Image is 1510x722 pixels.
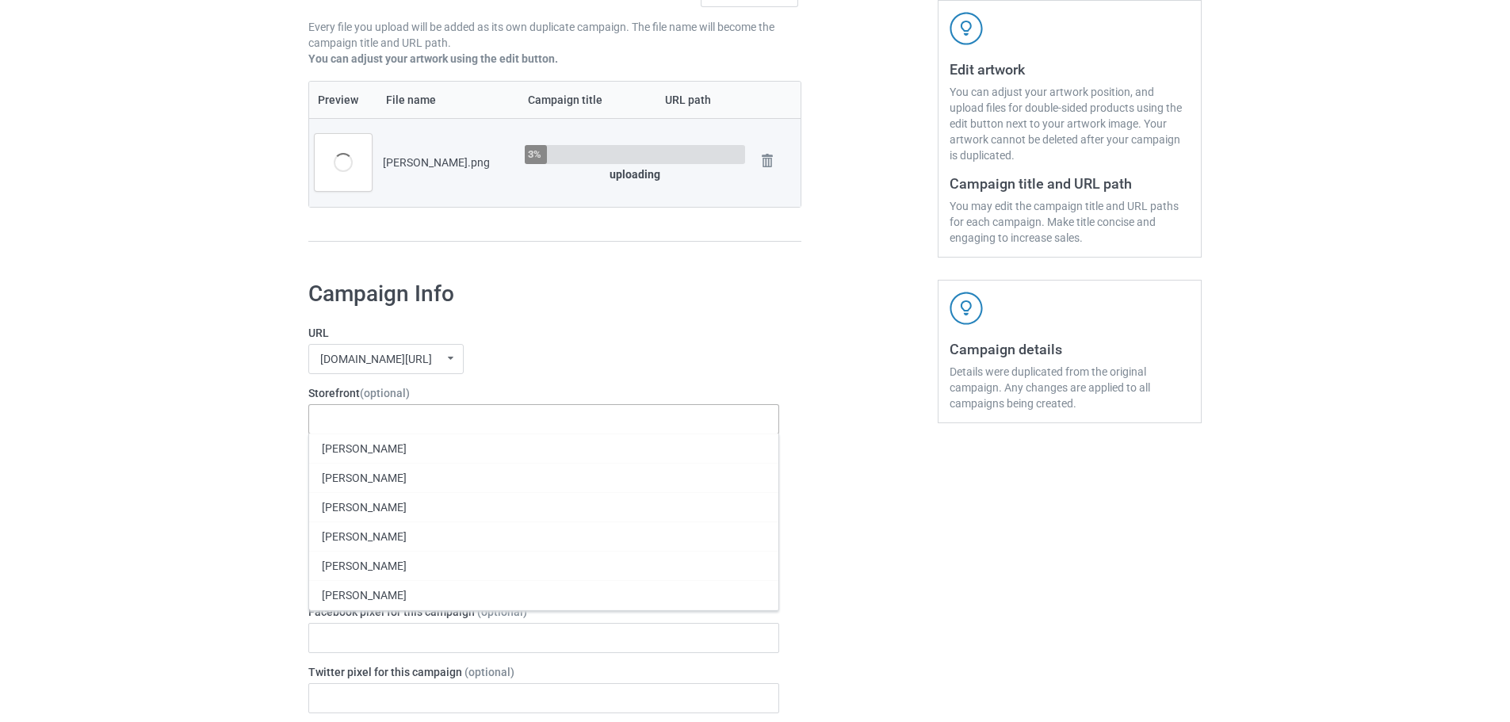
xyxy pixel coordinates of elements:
div: [PERSON_NAME] [309,492,778,521]
div: Details were duplicated from the original campaign. Any changes are applied to all campaigns bein... [950,364,1190,411]
label: Facebook pixel for this campaign [308,604,779,620]
label: URL [308,325,779,341]
span: (optional) [477,605,527,618]
div: uploading [525,166,745,182]
img: svg+xml;base64,PD94bWwgdmVyc2lvbj0iMS4wIiBlbmNvZGluZz0iVVRGLTgiPz4KPHN2ZyB3aWR0aD0iNDJweCIgaGVpZ2... [950,292,983,325]
img: svg+xml;base64,PD94bWwgdmVyc2lvbj0iMS4wIiBlbmNvZGluZz0iVVRGLTgiPz4KPHN2ZyB3aWR0aD0iNDJweCIgaGVpZ2... [950,12,983,45]
div: [PERSON_NAME] [309,434,778,463]
div: You may edit the campaign title and URL paths for each campaign. Make title concise and engaging ... [950,198,1190,246]
p: Every file you upload will be added as its own duplicate campaign. The file name will become the ... [308,19,801,51]
div: [PERSON_NAME] [309,521,778,551]
h3: Edit artwork [950,60,1190,78]
div: [PERSON_NAME].png [383,155,514,170]
h1: Campaign Info [308,280,779,308]
span: (optional) [360,387,410,399]
th: Campaign title [519,82,656,118]
img: svg+xml;base64,PD94bWwgdmVyc2lvbj0iMS4wIiBlbmNvZGluZz0iVVRGLTgiPz4KPHN2ZyB3aWR0aD0iMjhweCIgaGVpZ2... [756,150,778,172]
div: [DOMAIN_NAME][URL] [320,353,432,365]
div: [PERSON_NAME] [309,463,778,492]
div: [PERSON_NAME] [309,609,778,639]
label: Storefront [308,385,779,401]
div: [PERSON_NAME] [309,580,778,609]
b: You can adjust your artwork using the edit button. [308,52,558,65]
label: Twitter pixel for this campaign [308,664,779,680]
h3: Campaign title and URL path [950,174,1190,193]
div: You can adjust your artwork position, and upload files for double-sided products using the edit b... [950,84,1190,163]
th: URL path [656,82,751,118]
div: 3% [528,149,541,159]
h3: Campaign details [950,340,1190,358]
th: File name [377,82,519,118]
div: [PERSON_NAME] [309,551,778,580]
th: Preview [309,82,377,118]
span: (optional) [464,666,514,678]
